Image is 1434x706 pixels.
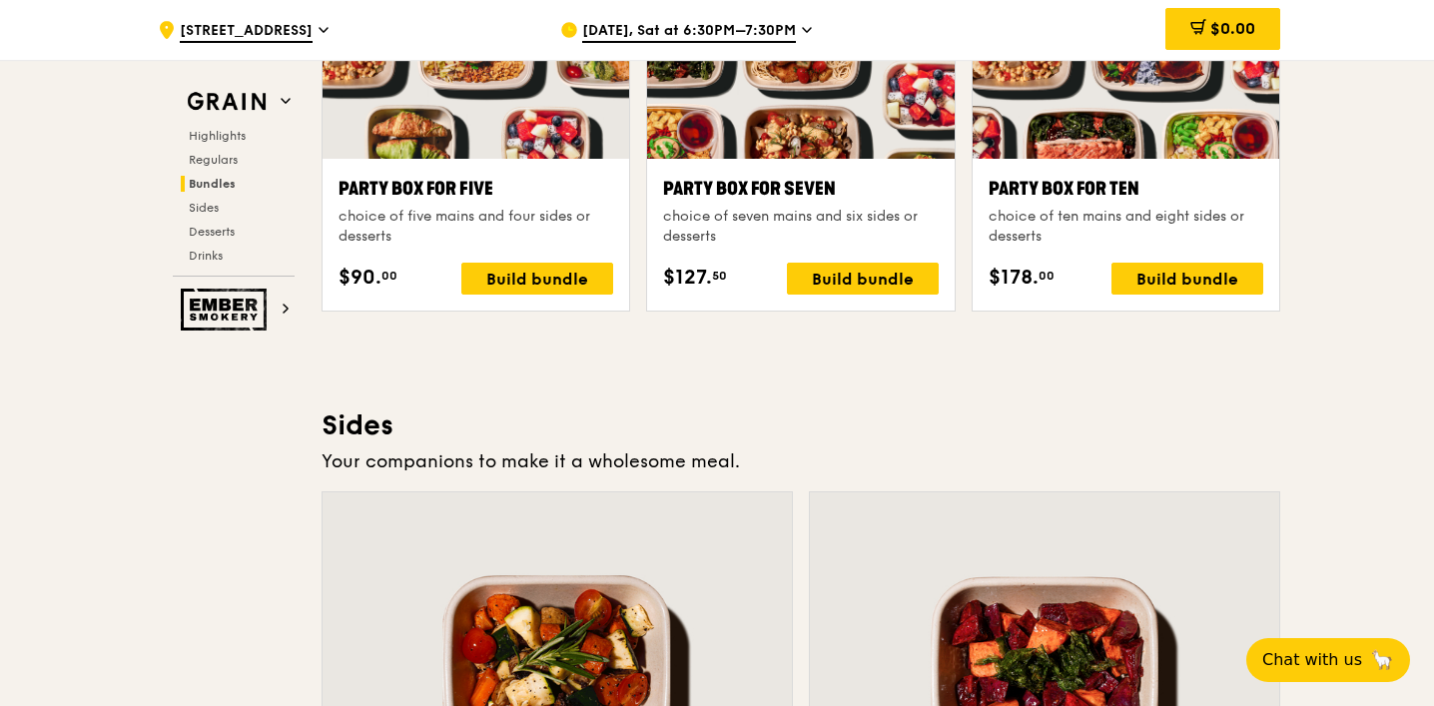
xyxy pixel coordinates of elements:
[663,175,938,203] div: Party Box for Seven
[189,153,238,167] span: Regulars
[339,175,613,203] div: Party Box for Five
[189,249,223,263] span: Drinks
[322,407,1280,443] h3: Sides
[189,177,236,191] span: Bundles
[1246,638,1410,682] button: Chat with us🦙
[663,263,712,293] span: $127.
[1111,263,1263,295] div: Build bundle
[381,268,397,284] span: 00
[989,207,1263,247] div: choice of ten mains and eight sides or desserts
[339,263,381,293] span: $90.
[181,289,273,331] img: Ember Smokery web logo
[1039,268,1055,284] span: 00
[1370,648,1394,672] span: 🦙
[712,268,727,284] span: 50
[189,201,219,215] span: Sides
[339,207,613,247] div: choice of five mains and four sides or desserts
[180,21,313,43] span: [STREET_ADDRESS]
[1262,648,1362,672] span: Chat with us
[461,263,613,295] div: Build bundle
[582,21,796,43] span: [DATE], Sat at 6:30PM–7:30PM
[663,207,938,247] div: choice of seven mains and six sides or desserts
[322,447,1280,475] div: Your companions to make it a wholesome meal.
[189,225,235,239] span: Desserts
[189,129,246,143] span: Highlights
[787,263,939,295] div: Build bundle
[989,175,1263,203] div: Party Box for Ten
[989,263,1039,293] span: $178.
[181,84,273,120] img: Grain web logo
[1210,19,1255,38] span: $0.00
